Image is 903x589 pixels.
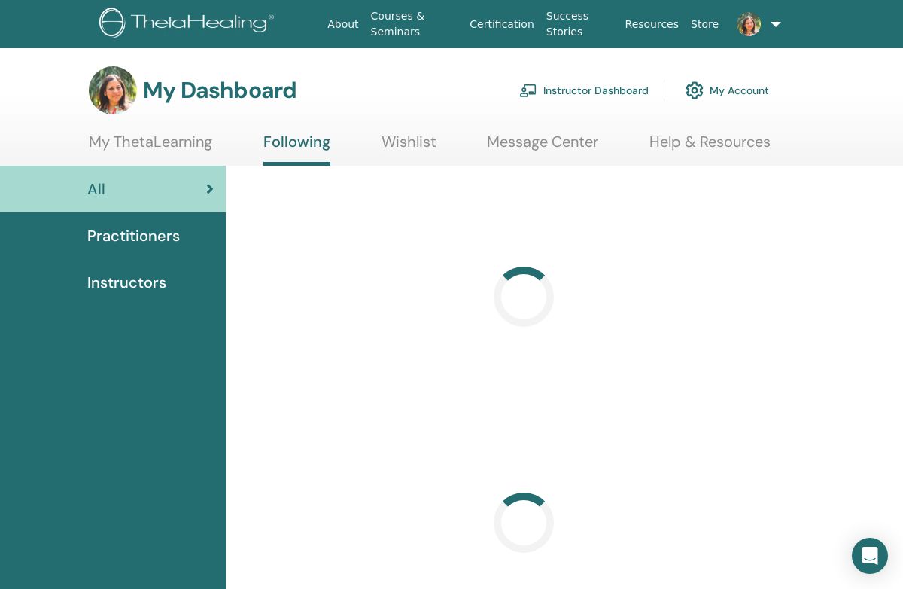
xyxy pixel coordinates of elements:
[852,538,888,574] div: Open Intercom Messenger
[382,133,436,162] a: Wishlist
[89,133,212,162] a: My ThetaLearning
[540,2,619,46] a: Success Stories
[89,66,137,114] img: default.jpg
[464,11,540,38] a: Certification
[686,78,704,103] img: cog.svg
[143,77,296,104] h3: My Dashboard
[619,11,686,38] a: Resources
[649,133,771,162] a: Help & Resources
[487,133,598,162] a: Message Center
[87,224,180,247] span: Practitioners
[263,133,330,166] a: Following
[87,271,166,294] span: Instructors
[99,8,279,41] img: logo.png
[685,11,725,38] a: Store
[365,2,464,46] a: Courses & Seminars
[519,84,537,97] img: chalkboard-teacher.svg
[87,178,105,200] span: All
[519,74,649,107] a: Instructor Dashboard
[737,12,761,36] img: default.jpg
[686,74,769,107] a: My Account
[321,11,364,38] a: About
